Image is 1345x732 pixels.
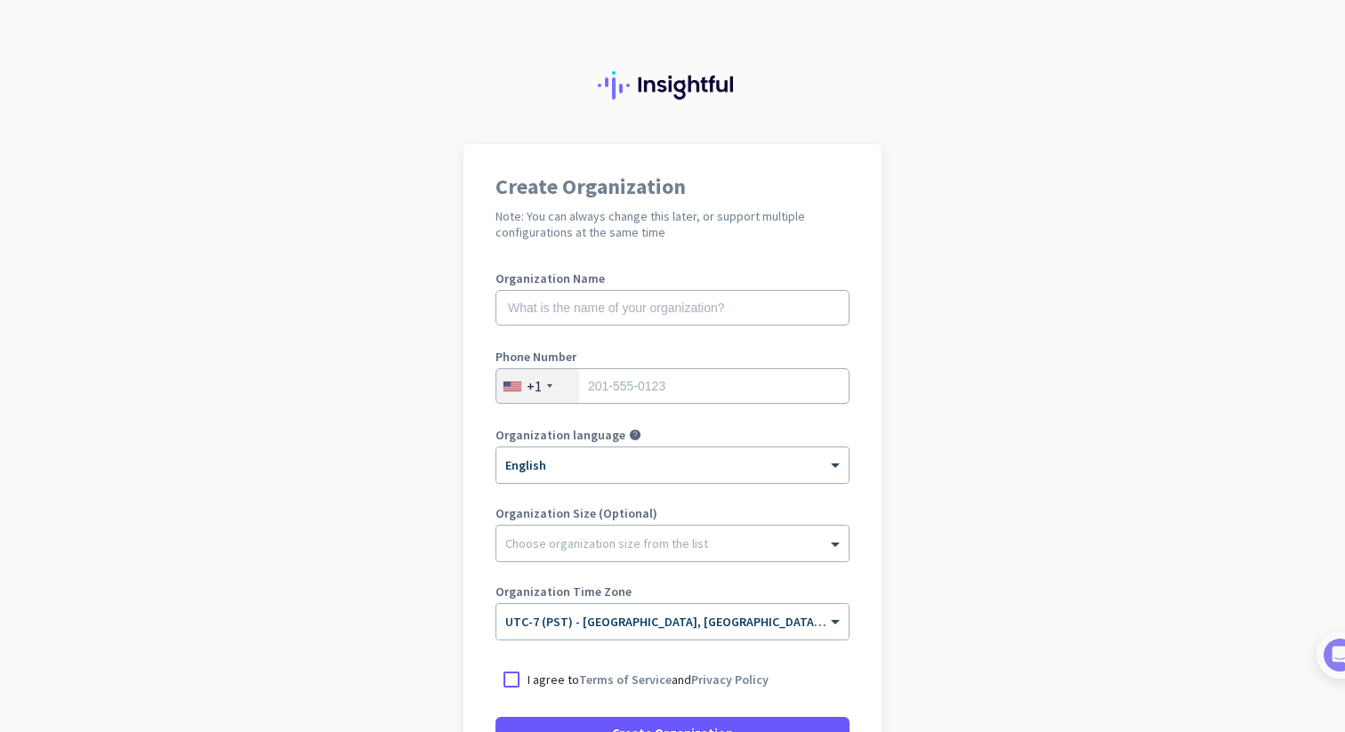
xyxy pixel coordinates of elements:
label: Organization Name [495,272,850,285]
label: Organization Size (Optional) [495,507,850,519]
input: What is the name of your organization? [495,290,850,326]
input: 201-555-0123 [495,368,850,404]
img: Insightful [598,71,747,100]
h2: Note: You can always change this later, or support multiple configurations at the same time [495,208,850,240]
a: Terms of Service [579,672,672,688]
i: help [629,429,641,441]
p: I agree to and [528,671,769,688]
label: Organization language [495,429,625,441]
label: Phone Number [495,350,850,363]
div: +1 [527,377,542,395]
a: Privacy Policy [691,672,769,688]
h1: Create Organization [495,176,850,197]
label: Organization Time Zone [495,585,850,598]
